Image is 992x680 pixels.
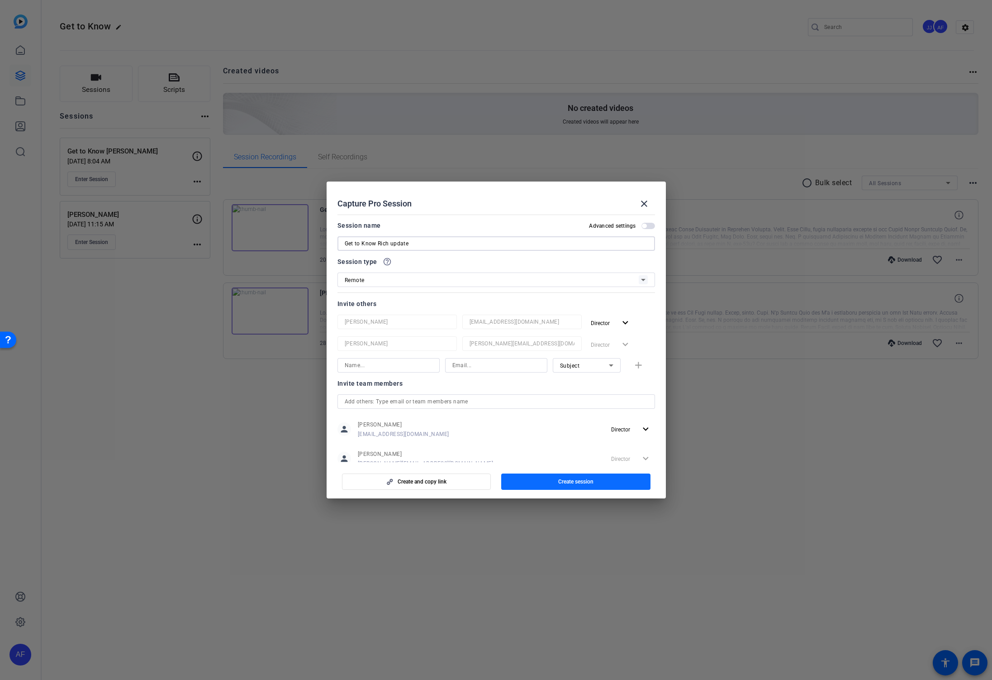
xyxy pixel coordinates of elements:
mat-icon: person [337,422,351,436]
button: Director [587,315,635,331]
span: [PERSON_NAME][EMAIL_ADDRESS][DOMAIN_NAME] [358,460,494,467]
span: Director [611,426,630,433]
span: [PERSON_NAME] [358,421,449,428]
input: Enter Session Name [345,238,648,249]
span: Create and copy link [398,478,446,485]
div: Invite team members [337,378,655,389]
button: Create session [501,474,650,490]
input: Name... [345,338,450,349]
h2: Advanced settings [589,222,636,230]
span: Remote [345,277,365,283]
mat-icon: expand_more [640,424,651,435]
span: Create session [558,478,593,485]
div: Session name [337,220,381,231]
span: Session type [337,256,377,267]
div: Invite others [337,298,655,309]
mat-icon: close [639,198,650,209]
input: Email... [470,316,574,327]
mat-icon: help_outline [383,257,392,266]
input: Add others: Type email or team members name [345,396,648,407]
span: [EMAIL_ADDRESS][DOMAIN_NAME] [358,431,449,438]
span: Director [591,320,610,326]
button: Director [608,421,655,437]
input: Email... [452,360,540,371]
span: [PERSON_NAME] [358,450,494,458]
input: Name... [345,316,450,327]
mat-icon: expand_more [620,317,631,329]
input: Email... [470,338,574,349]
input: Name... [345,360,432,371]
span: Subject [560,363,580,369]
mat-icon: person [337,452,351,465]
button: Create and copy link [342,474,491,490]
div: Capture Pro Session [337,193,655,215]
